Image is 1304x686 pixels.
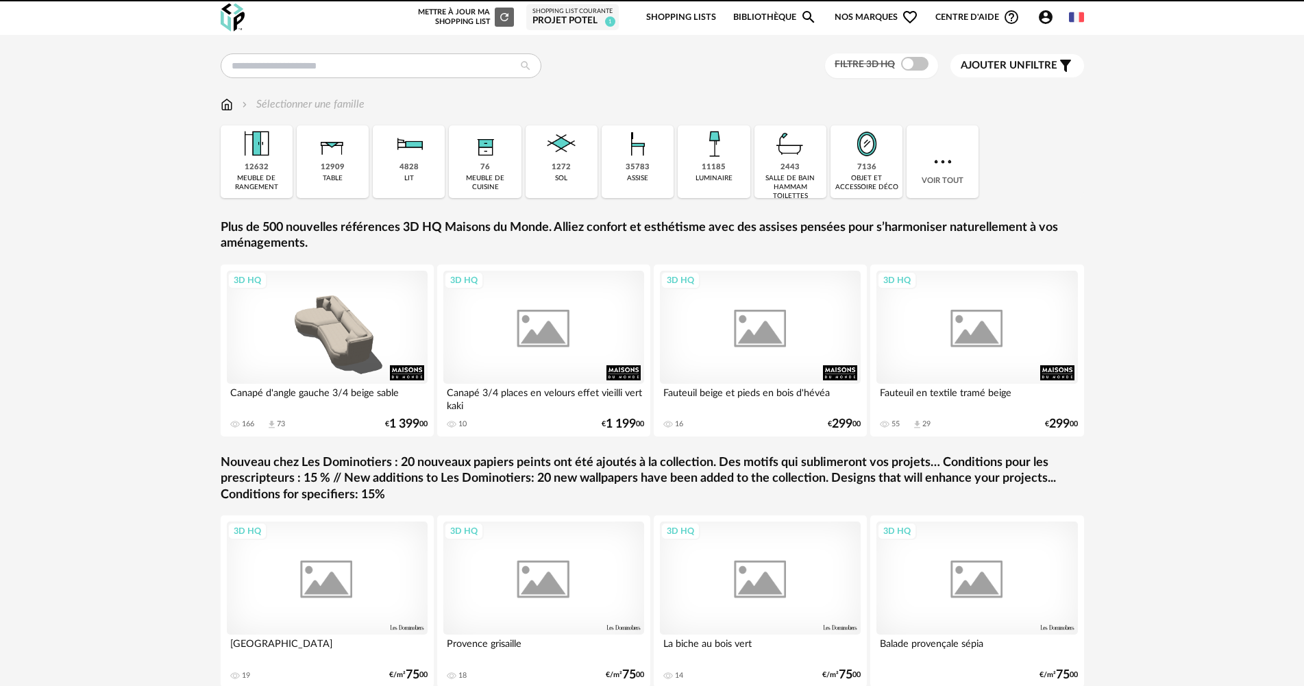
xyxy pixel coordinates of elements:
[389,419,419,429] span: 1 399
[876,635,1078,662] div: Balade provençale sépia
[1049,419,1070,429] span: 299
[822,670,861,680] div: €/m² 00
[696,174,733,183] div: luminaire
[675,671,683,681] div: 14
[877,271,917,289] div: 3D HQ
[832,419,852,429] span: 299
[242,671,250,681] div: 19
[399,162,419,173] div: 4828
[437,265,651,437] a: 3D HQ Canapé 3/4 places en velours effet vieilli vert kaki 10 €1 19900
[922,419,931,429] div: 29
[1039,670,1078,680] div: €/m² 00
[277,419,285,429] div: 73
[835,174,898,192] div: objet et accessoire déco
[532,15,613,27] div: Projet Potel
[891,419,900,429] div: 55
[619,125,656,162] img: Assise.png
[1056,670,1070,680] span: 75
[532,8,613,27] a: Shopping List courante Projet Potel 1
[733,1,817,34] a: BibliothèqueMagnify icon
[877,522,917,540] div: 3D HQ
[239,97,365,112] div: Sélectionner une famille
[385,419,428,429] div: € 00
[555,174,567,183] div: sol
[828,419,861,429] div: € 00
[660,384,861,411] div: Fauteuil beige et pieds en bois d'hévéa
[239,97,250,112] img: svg+xml;base64,PHN2ZyB3aWR0aD0iMTYiIGhlaWdodD0iMTYiIHZpZXdCb3g9IjAgMCAxNiAxNiIgZmlsbD0ibm9uZSIgeG...
[1045,419,1078,429] div: € 00
[660,635,861,662] div: La biche au bois vert
[622,670,636,680] span: 75
[467,125,504,162] img: Rangement.png
[453,174,517,192] div: meuble de cuisine
[800,9,817,25] span: Magnify icon
[498,13,510,21] span: Refresh icon
[654,265,868,437] a: 3D HQ Fauteuil beige et pieds en bois d'hévéa 16 €29900
[661,522,700,540] div: 3D HQ
[835,60,895,69] span: Filtre 3D HQ
[227,271,267,289] div: 3D HQ
[646,1,716,34] a: Shopping Lists
[391,125,428,162] img: Literie.png
[1057,58,1074,74] span: Filter icon
[242,419,254,429] div: 166
[696,125,733,162] img: Luminaire.png
[675,419,683,429] div: 16
[238,125,275,162] img: Meuble%20de%20rangement.png
[444,522,484,540] div: 3D HQ
[759,174,822,201] div: salle de bain hammam toilettes
[835,1,918,34] span: Nos marques
[605,16,615,27] span: 1
[267,419,277,430] span: Download icon
[950,54,1084,77] button: Ajouter unfiltre Filter icon
[1003,9,1020,25] span: Help Circle Outline icon
[443,635,645,662] div: Provence grisaille
[543,125,580,162] img: Sol.png
[1037,9,1060,25] span: Account Circle icon
[780,162,800,173] div: 2443
[406,670,419,680] span: 75
[415,8,514,27] div: Mettre à jour ma Shopping List
[532,8,613,16] div: Shopping List courante
[314,125,351,162] img: Table.png
[661,271,700,289] div: 3D HQ
[443,384,645,411] div: Canapé 3/4 places en velours effet vieilli vert kaki
[221,97,233,112] img: svg+xml;base64,PHN2ZyB3aWR0aD0iMTYiIGhlaWdodD0iMTciIHZpZXdCb3g9IjAgMCAxNiAxNyIgZmlsbD0ibm9uZSIgeG...
[552,162,571,173] div: 1272
[626,162,650,173] div: 35783
[389,670,428,680] div: €/m² 00
[961,59,1057,73] span: filtre
[221,455,1084,503] a: Nouveau chez Les Dominotiers : 20 nouveaux papiers peints ont été ajoutés à la collection. Des mo...
[227,384,428,411] div: Canapé d'angle gauche 3/4 beige sable
[702,162,726,173] div: 11185
[1037,9,1054,25] span: Account Circle icon
[245,162,269,173] div: 12632
[221,3,245,32] img: OXP
[221,220,1084,252] a: Plus de 500 nouvelles références 3D HQ Maisons du Monde. Alliez confort et esthétisme avec des as...
[404,174,414,183] div: lit
[602,419,644,429] div: € 00
[902,9,918,25] span: Heart Outline icon
[870,265,1084,437] a: 3D HQ Fauteuil en textile tramé beige 55 Download icon 29 €29900
[221,265,434,437] a: 3D HQ Canapé d'angle gauche 3/4 beige sable 166 Download icon 73 €1 39900
[444,271,484,289] div: 3D HQ
[912,419,922,430] span: Download icon
[606,670,644,680] div: €/m² 00
[931,149,955,174] img: more.7b13dc1.svg
[857,162,876,173] div: 7136
[876,384,1078,411] div: Fauteuil en textile tramé beige
[907,125,979,198] div: Voir tout
[323,174,343,183] div: table
[1069,10,1084,25] img: fr
[225,174,288,192] div: meuble de rangement
[961,60,1025,71] span: Ajouter un
[480,162,490,173] div: 76
[606,419,636,429] span: 1 199
[772,125,809,162] img: Salle%20de%20bain.png
[227,635,428,662] div: [GEOGRAPHIC_DATA]
[321,162,345,173] div: 12909
[627,174,648,183] div: assise
[935,9,1020,25] span: Centre d'aideHelp Circle Outline icon
[227,522,267,540] div: 3D HQ
[839,670,852,680] span: 75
